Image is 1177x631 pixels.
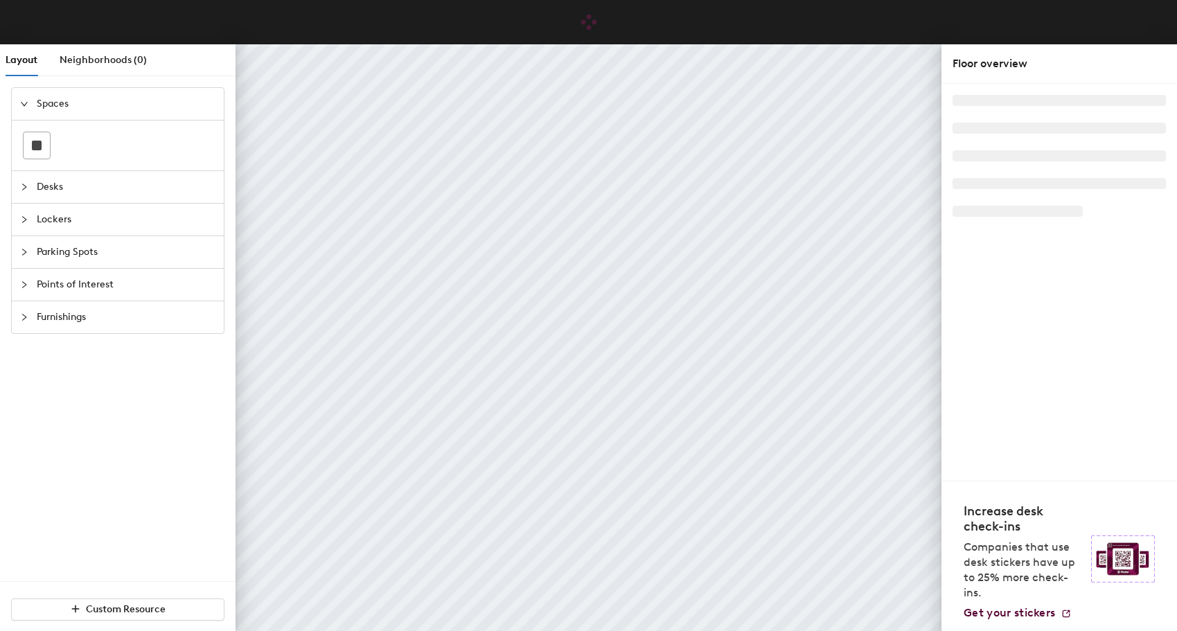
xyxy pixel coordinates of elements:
[20,313,28,321] span: collapsed
[60,54,147,66] span: Neighborhoods (0)
[37,301,215,333] span: Furnishings
[20,281,28,289] span: collapsed
[964,606,1055,619] span: Get your stickers
[964,606,1072,620] a: Get your stickers
[86,603,166,615] span: Custom Resource
[37,269,215,301] span: Points of Interest
[20,100,28,108] span: expanded
[964,540,1083,601] p: Companies that use desk stickers have up to 25% more check-ins.
[1091,535,1155,583] img: Sticker logo
[20,215,28,224] span: collapsed
[37,236,215,268] span: Parking Spots
[964,504,1083,534] h4: Increase desk check-ins
[953,55,1166,72] div: Floor overview
[20,183,28,191] span: collapsed
[11,598,224,621] button: Custom Resource
[6,54,37,66] span: Layout
[20,248,28,256] span: collapsed
[37,88,215,120] span: Spaces
[37,171,215,203] span: Desks
[37,204,215,235] span: Lockers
